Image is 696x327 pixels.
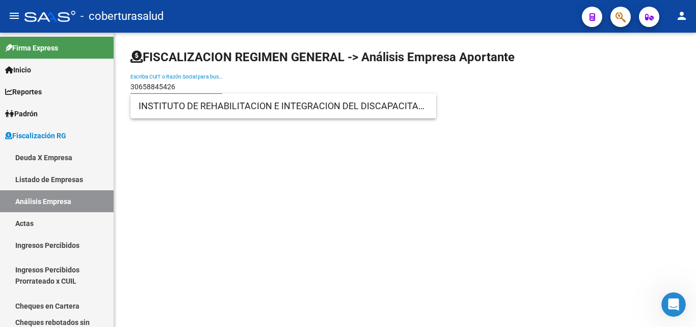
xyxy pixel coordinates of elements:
mat-icon: person [676,10,688,22]
iframe: Intercom live chat [661,292,686,317]
span: Padrón [5,108,38,119]
span: Reportes [5,86,42,97]
h1: FISCALIZACION REGIMEN GENERAL -> Análisis Empresa Aportante [130,49,515,65]
span: - coberturasalud [81,5,164,28]
span: Firma Express [5,42,58,54]
span: Fiscalización RG [5,130,66,141]
span: INSTITUTO DE REHABILITACION E INTEGRACION DEL DISCAPACITADO DE RIVADAVIA PROVINCIA DE [GEOGRAPHIC... [139,94,428,118]
span: Inicio [5,64,31,76]
mat-icon: menu [8,10,20,22]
